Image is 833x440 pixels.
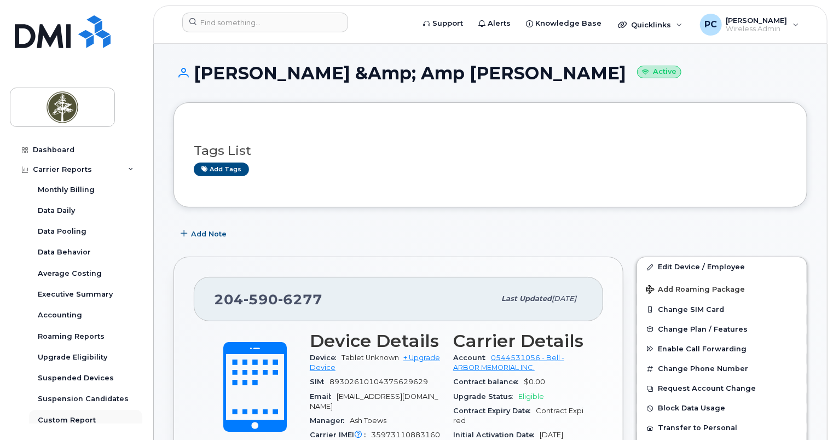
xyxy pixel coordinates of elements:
[194,144,787,158] h3: Tags List
[278,291,322,308] span: 6277
[310,392,438,410] span: [EMAIL_ADDRESS][DOMAIN_NAME]
[310,416,350,425] span: Manager
[350,416,386,425] span: Ash Toews
[214,291,322,308] span: 204
[658,325,748,333] span: Change Plan / Features
[637,320,807,339] button: Change Plan / Features
[310,354,342,362] span: Device
[244,291,278,308] span: 590
[310,392,337,401] span: Email
[637,359,807,379] button: Change Phone Number
[310,378,329,386] span: SIM
[194,163,249,176] a: Add tags
[637,379,807,398] button: Request Account Change
[501,294,552,303] span: Last updated
[637,339,807,359] button: Enable Call Forwarding
[310,431,371,439] span: Carrier IMEI
[637,66,681,78] small: Active
[173,224,236,244] button: Add Note
[453,392,518,401] span: Upgrade Status
[453,354,491,362] span: Account
[453,354,564,372] a: 0544531056 - Bell - ARBOR MEMORIAL INC.
[173,63,807,83] h1: [PERSON_NAME] &Amp; Amp [PERSON_NAME]
[518,392,544,401] span: Eligible
[342,354,399,362] span: Tablet Unknown
[453,331,583,351] h3: Carrier Details
[453,407,536,415] span: Contract Expiry Date
[453,431,540,439] span: Initial Activation Date
[658,345,747,353] span: Enable Call Forwarding
[637,277,807,300] button: Add Roaming Package
[310,331,440,351] h3: Device Details
[637,418,807,438] button: Transfer to Personal
[453,378,524,386] span: Contract balance
[329,378,428,386] span: 89302610104375629629
[637,398,807,418] button: Block Data Usage
[552,294,576,303] span: [DATE]
[637,257,807,277] a: Edit Device / Employee
[524,378,545,386] span: $0.00
[540,431,563,439] span: [DATE]
[637,300,807,320] button: Change SIM Card
[191,229,227,239] span: Add Note
[646,285,745,296] span: Add Roaming Package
